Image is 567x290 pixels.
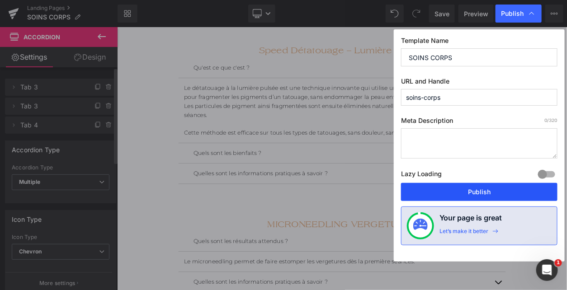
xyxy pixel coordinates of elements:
[501,9,524,18] span: Publish
[81,69,466,90] p: Le détatouage à la lumière pulsée est une technique innovante qui utilise un faisceau lumineux à ...
[439,212,502,228] h4: Your page is great
[93,255,454,266] p: Quels sont les résultats attendus ?
[401,37,558,48] label: Template Name
[439,228,488,239] div: Let’s make it better
[536,259,558,281] iframe: Intercom live chat
[93,173,454,183] div: Quelles sont les informations pratiques à savoir ?
[555,259,562,267] span: 1
[401,168,442,183] label: Lazy Loading
[545,117,558,123] span: /320
[75,231,472,248] h2: MICRONEEDLING VERGETURES
[93,148,454,159] p: Quels sont les bienfaits ?
[401,77,558,89] label: URL and Handle
[93,44,454,55] p: Qu'est ce que c'est ?
[413,219,428,233] img: onboarding-status.svg
[401,117,558,128] label: Meta Description
[81,90,466,112] p: Les particules de pigment ainsi fragmentées sont ensuite éliminées naturellement par l’organisme ...
[81,123,466,134] p: Cette méthode est efficace sur tous les types de tatouages, sans douleur, sans croûte et sans rec...
[545,117,548,123] span: 0
[401,183,558,201] button: Publish
[75,20,472,37] h2: Speed Détatouage – Lumière Pulsée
